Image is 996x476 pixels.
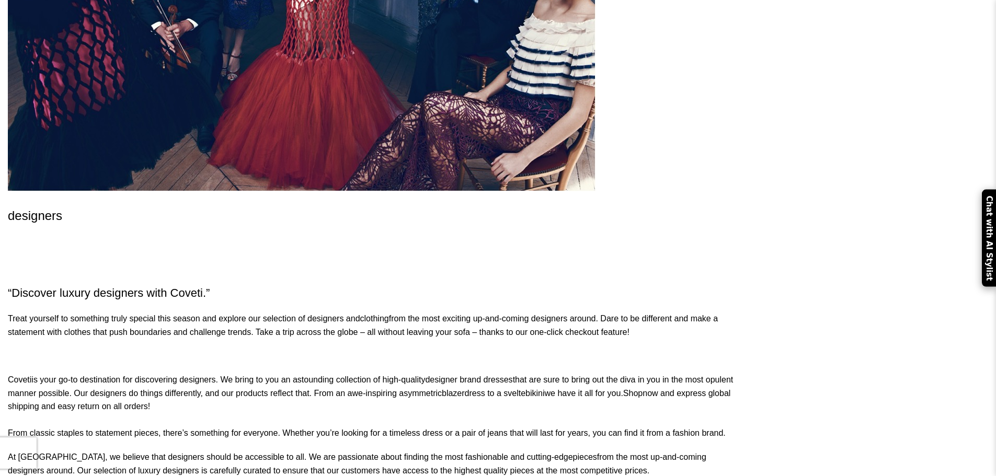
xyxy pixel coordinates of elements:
[573,452,597,461] a: pieces
[425,375,481,384] a: designer brand
[8,373,739,440] p: is your go-to destination for discovering designers. We bring to you an astounding collection of ...
[360,314,389,323] a: clothing
[8,207,739,225] h2: designers
[484,375,513,384] a: dresses
[8,312,739,339] p: Treat yourself to something truly special this season and explore our selection of designers and ...
[8,375,31,384] a: Coveti
[525,389,544,398] a: bikini
[442,389,465,398] a: blazer
[623,389,643,398] a: Shop
[8,285,739,301] h3: “Discover luxury designers with Coveti.”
